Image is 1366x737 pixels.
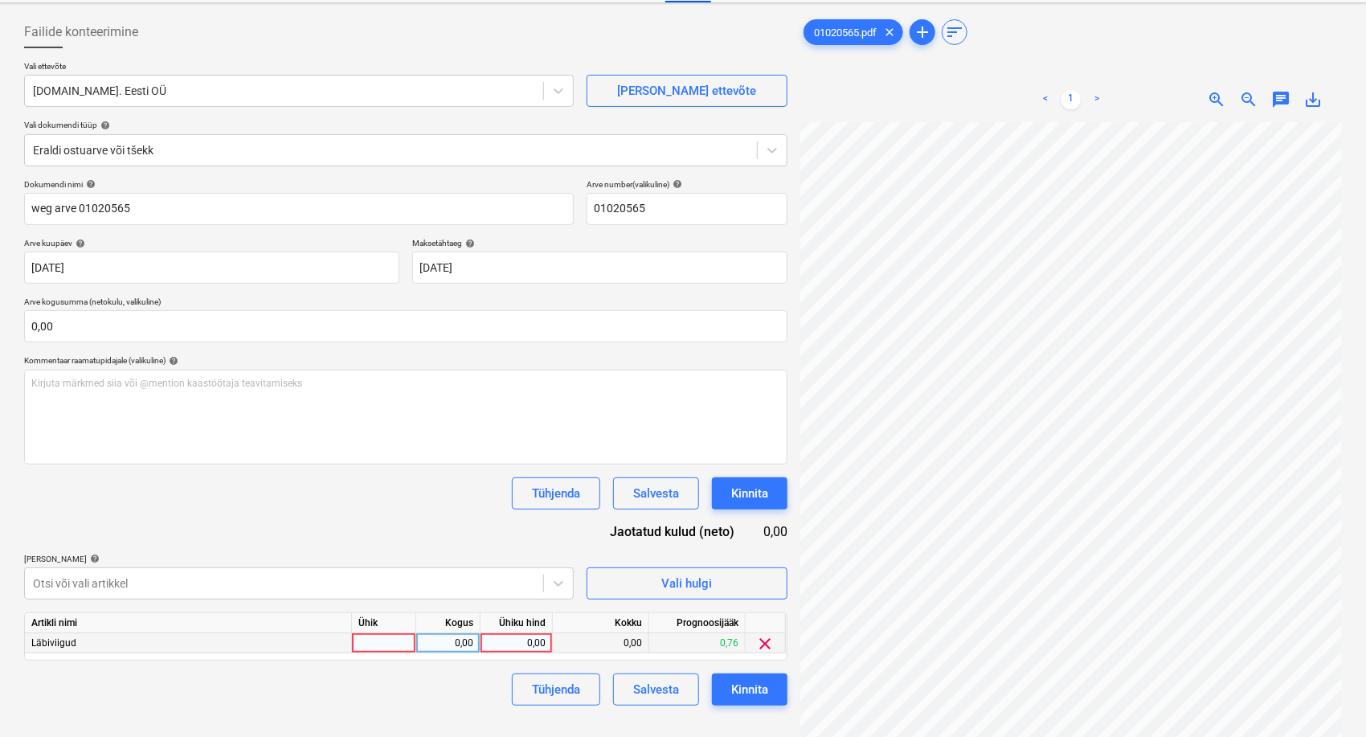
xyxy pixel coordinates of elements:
[1036,90,1055,109] a: Previous page
[512,674,600,706] button: Tühjenda
[761,522,787,541] div: 0,00
[579,522,761,541] div: Jaotatud kulud (neto)
[945,23,964,42] span: sort
[166,356,178,366] span: help
[617,80,756,101] div: [PERSON_NAME] ettevõte
[25,613,352,633] div: Artikli nimi
[24,120,787,130] div: Vali dokumendi tüüp
[553,633,649,653] div: 0,00
[24,252,399,284] input: Arve kuupäeva pole määratud.
[587,75,787,107] button: [PERSON_NAME] ettevõte
[24,355,787,366] div: Kommentaar raamatupidajale (valikuline)
[24,193,574,225] input: Dokumendi nimi
[512,477,600,510] button: Tühjenda
[913,23,932,42] span: add
[416,613,481,633] div: Kogus
[24,23,138,42] span: Failide konteerimine
[661,573,712,594] div: Vali hulgi
[587,193,787,225] input: Arve number
[553,613,649,633] div: Kokku
[72,239,85,248] span: help
[24,61,574,75] p: Vali ettevõte
[649,633,746,653] div: 0,76
[24,297,787,310] p: Arve kogusumma (netokulu, valikuline)
[731,679,768,700] div: Kinnita
[412,252,787,284] input: Tähtaega pole määratud
[1207,90,1226,109] span: zoom_in
[804,27,886,39] span: 01020565.pdf
[1271,90,1290,109] span: chat
[1087,90,1106,109] a: Next page
[352,613,416,633] div: Ühik
[24,238,399,248] div: Arve kuupäev
[1303,90,1323,109] span: save_alt
[587,179,787,190] div: Arve number (valikuline)
[412,238,787,248] div: Maksetähtaeg
[587,567,787,600] button: Vali hulgi
[613,477,699,510] button: Salvesta
[712,674,787,706] button: Kinnita
[532,483,580,504] div: Tühjenda
[24,554,574,564] div: [PERSON_NAME]
[669,179,682,189] span: help
[481,613,553,633] div: Ühiku hind
[1061,90,1081,109] a: Page 1 is your current page
[731,483,768,504] div: Kinnita
[423,633,473,653] div: 0,00
[880,23,899,42] span: clear
[633,679,679,700] div: Salvesta
[24,179,574,190] div: Dokumendi nimi
[1239,90,1258,109] span: zoom_out
[633,483,679,504] div: Salvesta
[83,179,96,189] span: help
[712,477,787,510] button: Kinnita
[804,19,903,45] div: 01020565.pdf
[532,679,580,700] div: Tühjenda
[87,554,100,563] span: help
[31,637,76,649] span: Läbiviigud
[97,121,110,130] span: help
[613,674,699,706] button: Salvesta
[462,239,475,248] span: help
[487,633,546,653] div: 0,00
[649,613,746,633] div: Prognoosijääk
[24,310,787,342] input: Arve kogusumma (netokulu, valikuline)
[756,634,775,653] span: clear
